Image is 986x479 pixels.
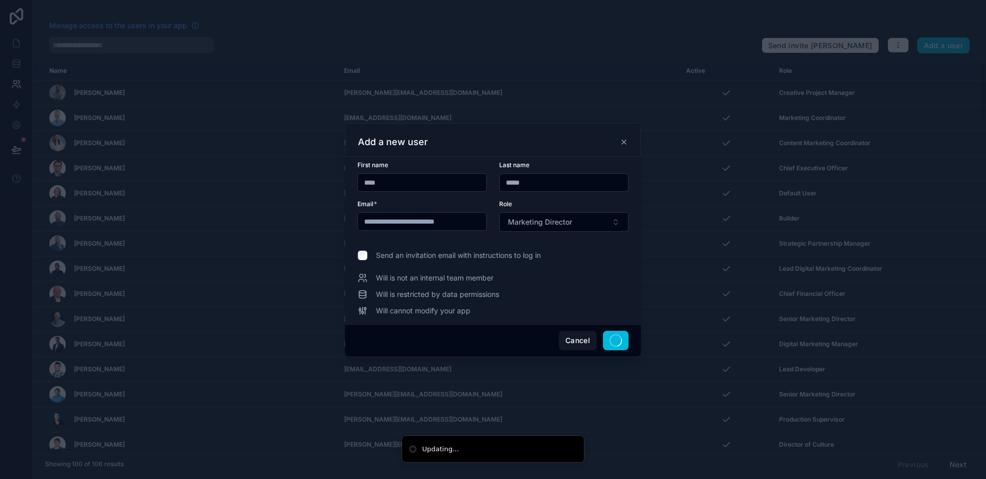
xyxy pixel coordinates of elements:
button: Select Button [499,212,629,232]
span: Last name [499,161,529,169]
span: Will is restricted by data permissions [376,289,499,300]
span: Marketing Director [508,217,572,227]
h3: Add a new user [358,136,428,148]
div: Updating... [422,444,459,454]
input: Send an invitation email with instructions to log in [357,250,368,261]
span: Will cannot modify your app [376,306,470,316]
span: First name [357,161,388,169]
span: Will is not an internal team member [376,273,494,283]
button: Cancel [559,331,597,350]
span: Email [357,200,373,208]
span: Send an invitation email with instructions to log in [376,250,541,261]
span: Role [499,200,512,208]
